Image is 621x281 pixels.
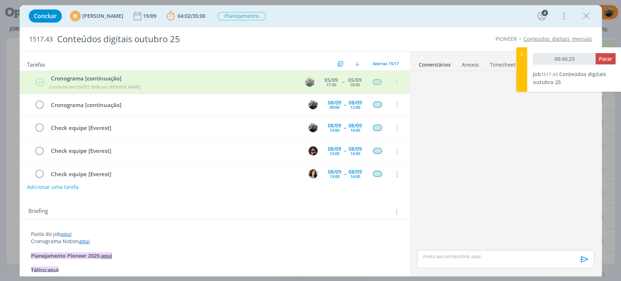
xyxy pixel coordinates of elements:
[31,252,101,259] strong: Planejamento Pioneer 2025:
[48,266,59,273] a: aqui
[328,169,341,174] div: 08/09
[524,35,592,42] a: Conteúdos_digitais_mensais
[330,128,339,132] div: 13:00
[533,71,606,86] a: Job1517.43Conteúdos digitais outubro 25
[49,84,141,90] span: Concluída em [DATE] 18:06 por [PERSON_NAME]
[217,12,266,21] button: Planejamento
[541,71,558,78] span: 1517.43
[31,266,48,273] strong: Tático:
[191,12,192,19] span: /
[61,230,72,237] a: aqui
[599,55,612,62] span: Parar
[308,145,319,156] button: D
[48,100,302,110] div: Cronograma [continuação]
[308,169,319,179] button: T
[348,78,362,83] div: 05/09
[418,58,451,68] a: Comentários
[325,78,338,83] div: 05/09
[48,146,302,155] div: Check equipe [Everest]
[349,146,362,151] div: 08/09
[330,105,339,109] div: 09:00
[48,123,302,132] div: Check equipe [Everest]
[79,238,90,245] a: aqui
[165,10,207,22] button: 04:02/35:00
[462,61,479,68] div: Anexos
[326,83,336,87] div: 17:30
[218,12,266,20] span: Planejamento
[350,83,360,87] div: 18:00
[308,146,318,155] img: D
[143,13,158,19] div: 19/09
[596,53,616,64] button: Parar
[328,146,341,151] div: 08/09
[28,207,48,216] span: Briefing
[192,12,206,19] span: 35:00
[27,59,45,68] span: Tarefas
[350,128,360,132] div: 14:00
[54,30,355,48] div: Conteúdos digitais outubro 25
[70,11,81,21] div: M
[308,99,319,110] button: M
[101,252,112,259] a: aqui
[34,13,57,19] span: Concluir
[349,123,362,128] div: 08/09
[355,62,359,66] img: arrow-down.svg
[20,5,602,276] div: dialog
[48,74,298,83] div: Cronograma [continuação]
[542,10,548,16] div: 4
[495,35,517,42] a: PIONEER
[70,11,123,21] button: M[PERSON_NAME]
[27,181,79,194] button: Adicionar uma tarefa
[344,171,346,177] span: --
[344,148,346,153] span: --
[328,100,341,105] div: 08/09
[308,122,319,133] button: M
[349,100,362,105] div: 08/09
[48,170,302,179] div: Check equipe [Everest]
[328,123,341,128] div: 08/09
[330,174,339,178] div: 13:00
[350,151,360,155] div: 14:00
[373,61,399,66] span: Abertas 15/17
[536,10,548,22] button: 4
[31,230,398,238] p: Pasta do job
[308,100,318,109] img: M
[350,105,360,109] div: 12:00
[330,151,339,155] div: 13:00
[350,174,360,178] div: 14:00
[349,169,362,174] div: 08/09
[308,169,318,178] img: T
[29,35,53,43] span: 1517.43
[490,58,516,68] a: Timesheet
[344,125,346,130] span: --
[82,13,123,19] span: [PERSON_NAME]
[31,238,398,245] p: Cronograma Notion
[178,12,191,19] span: 04:02
[533,71,606,86] span: Conteúdos digitais outubro 25
[308,123,318,132] img: M
[344,102,346,107] span: --
[29,9,62,23] button: Concluir
[342,79,344,84] span: --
